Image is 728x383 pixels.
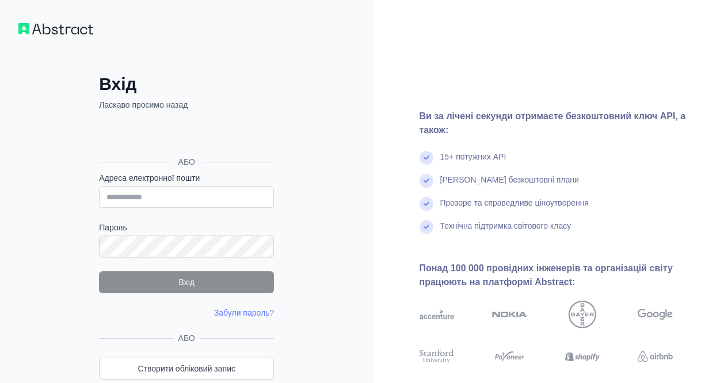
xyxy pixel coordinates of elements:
img: платник [492,348,527,365]
button: Вхід [99,271,274,293]
img: Google [638,301,673,328]
img: Баєр [569,301,596,328]
font: АБО [178,157,195,166]
font: Ви за лічені секунди отримаєте безкоштовний ключ API, а також: [420,111,686,135]
font: 15+ потужних API [440,152,506,161]
img: Airbnb [638,348,673,365]
font: Вхід [179,278,195,287]
iframe: Кнопка "Увійти через Google" [93,123,277,149]
img: позначка [420,174,433,188]
img: позначка [420,151,433,165]
img: Стенфордський університет [420,348,455,365]
img: Робочий процес [18,23,93,35]
img: позначка [420,220,433,234]
font: Технічна підтримка світового класу [440,221,571,230]
font: Адреса електронної пошти [99,173,200,183]
font: Ласкаво просимо назад [99,100,188,109]
font: Понад 100 000 провідних інженерів та організацій світу працюють на платформі Abstract: [420,263,673,287]
font: Створити обліковий запис [138,364,235,373]
font: АБО [178,333,195,343]
img: Нокіа [492,301,527,328]
img: шопіфай [565,348,600,365]
img: позначка [420,197,433,211]
font: Прозоре та справедливе ціноутворення [440,198,589,207]
font: Вхід [99,74,136,93]
a: Створити обліковий запис [99,358,274,380]
img: акцент [420,301,455,328]
font: [PERSON_NAME] безкоштовні плани [440,175,579,184]
font: Пароль [99,223,127,232]
a: Забули пароль? [214,308,274,317]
